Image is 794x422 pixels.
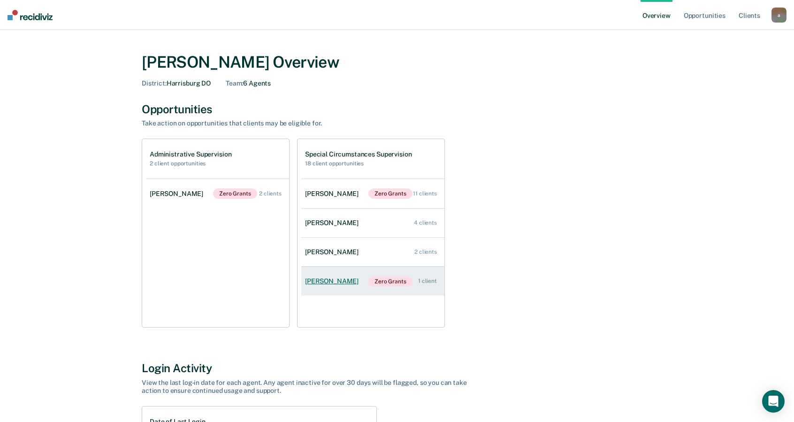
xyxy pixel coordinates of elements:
h2: 2 client opportunities [150,160,231,167]
div: 11 clients [413,190,437,197]
h1: Administrative Supervision [150,150,231,158]
a: [PERSON_NAME]Zero Grants 1 client [301,267,444,296]
span: Zero Grants [368,276,412,287]
h1: Special Circumstances Supervision [305,150,412,158]
div: [PERSON_NAME] Overview [142,53,652,72]
div: [PERSON_NAME] [305,219,362,227]
span: District : [142,79,167,87]
div: 4 clients [414,219,437,226]
div: Harrisburg DO [142,79,211,87]
span: Zero Grants [368,188,412,199]
div: Open Intercom Messenger [762,390,785,413]
div: 6 Agents [226,79,271,87]
h2: 18 client opportunities [305,160,412,167]
a: [PERSON_NAME] 4 clients [301,210,444,236]
a: [PERSON_NAME]Zero Grants 11 clients [301,179,444,208]
div: [PERSON_NAME] [150,190,207,198]
div: Login Activity [142,361,652,375]
span: Team : [226,79,243,87]
span: Zero Grants [213,188,257,199]
a: [PERSON_NAME]Zero Grants 2 clients [146,179,289,208]
div: [PERSON_NAME] [305,190,362,198]
a: [PERSON_NAME] 2 clients [301,239,444,266]
div: Take action on opportunities that clients may be eligible for. [142,119,470,127]
div: 1 client [418,278,437,284]
div: 2 clients [414,249,437,255]
div: 2 clients [259,190,282,197]
div: [PERSON_NAME] [305,277,362,285]
button: a [771,8,786,23]
div: Opportunities [142,102,652,116]
div: [PERSON_NAME] [305,248,362,256]
div: View the last log-in date for each agent. Any agent inactive for over 30 days will be flagged, so... [142,379,470,395]
img: Recidiviz [8,10,53,20]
